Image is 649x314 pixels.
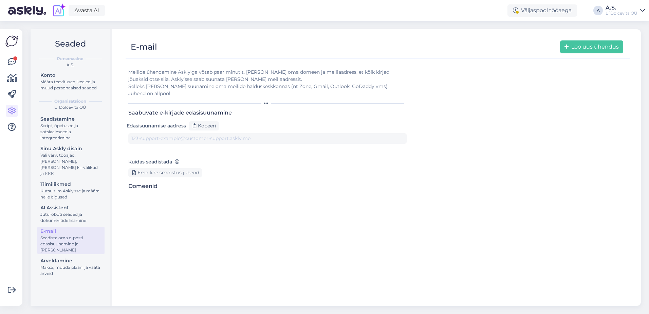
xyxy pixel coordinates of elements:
input: 123-support-example@customer-support.askly.me [128,133,407,144]
div: Script, õpetused ja sotsiaalmeedia integreerimine [40,123,101,141]
div: E-mail [131,40,157,53]
div: A.S. [606,5,637,11]
button: Loo uus ühendus [560,40,623,53]
div: Seadistamine [40,116,101,123]
div: Juturoboti seaded ja dokumentide lisamine [40,211,101,224]
a: Avasta AI [69,5,105,16]
a: TiimiliikmedKutsu tiim Askly'sse ja määra neile õigused [37,180,105,201]
label: Edasisuunamise aadress [127,122,186,129]
div: Tiimiliikmed [40,181,101,188]
div: E-mail [40,228,101,235]
div: Kopeeri [189,121,219,130]
div: Väljaspool tööaega [507,4,577,17]
h3: Domeenid [128,183,407,189]
div: A [593,6,603,15]
a: A.S.L´Dolcevita OÜ [606,5,645,16]
a: KontoMäära teavitused, keeled ja muud personaalsed seaded [37,71,105,92]
div: Määra teavitused, keeled ja muud personaalsed seaded [40,79,101,91]
img: explore-ai [52,3,66,18]
div: Seadista oma e-posti edasisuunamine ja [PERSON_NAME] [40,235,101,253]
div: Arveldamine [40,257,101,264]
a: Sinu Askly disainVali värv, tööajad, [PERSON_NAME], [PERSON_NAME] kiirvalikud ja KKK [37,144,105,178]
div: AI Assistent [40,204,101,211]
a: SeadistamineScript, õpetused ja sotsiaalmeedia integreerimine [37,115,105,142]
a: ArveldamineMaksa, muuda plaani ja vaata arveid [37,256,105,278]
div: Emailide seadistus juhend [128,168,202,177]
div: Konto [40,72,101,79]
div: Maksa, muuda plaani ja vaata arveid [40,264,101,277]
b: Personaalne [57,56,84,62]
label: Kuidas seadistada [128,158,180,165]
img: Askly Logo [5,35,18,48]
b: Organisatsioon [54,98,86,104]
div: A.S. [36,62,105,68]
h2: Seaded [36,37,105,50]
a: AI AssistentJuturoboti seaded ja dokumentide lisamine [37,203,105,225]
div: Vali värv, tööajad, [PERSON_NAME], [PERSON_NAME] kiirvalikud ja KKK [40,152,101,177]
div: L´Dolcevita OÜ [36,104,105,110]
div: Sinu Askly disain [40,145,101,152]
div: Kutsu tiim Askly'sse ja määra neile õigused [40,188,101,200]
div: L´Dolcevita OÜ [606,11,637,16]
div: Meilide ühendamine Askly’ga võtab paar minutit. [PERSON_NAME] oma domeen ja meiliaadress, et kõik... [128,69,407,97]
h3: Saabuvate e-kirjade edasisuunamine [128,109,407,116]
a: E-mailSeadista oma e-posti edasisuunamine ja [PERSON_NAME] [37,227,105,254]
